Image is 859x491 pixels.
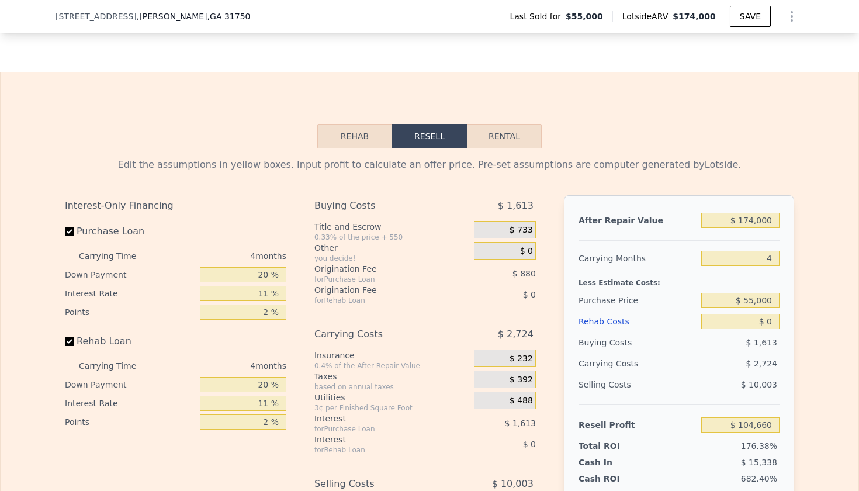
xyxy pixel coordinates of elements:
div: 4 months [160,247,286,265]
div: 0.4% of the After Repair Value [314,361,469,371]
div: Interest [314,434,445,445]
label: Purchase Loan [65,221,195,242]
div: Buying Costs [579,332,697,353]
button: Rental [467,124,542,148]
div: Less Estimate Costs: [579,269,780,290]
button: SAVE [730,6,771,27]
div: Interest Rate [65,394,195,413]
span: , [PERSON_NAME] [137,11,251,22]
div: for Rehab Loan [314,296,445,305]
span: $ 2,724 [746,359,777,368]
div: Interest Rate [65,284,195,303]
span: 176.38% [741,441,777,451]
span: , GA 31750 [207,12,251,21]
div: Utilities [314,392,469,403]
div: Cash In [579,457,652,468]
span: $ 1,613 [746,338,777,347]
div: 0.33% of the price + 550 [314,233,469,242]
span: $ 0 [520,246,533,257]
div: 3¢ per Finished Square Foot [314,403,469,413]
div: After Repair Value [579,210,697,231]
span: Last Sold for [510,11,566,22]
div: for Rehab Loan [314,445,445,455]
span: $ 880 [512,269,536,278]
div: Interest-Only Financing [65,195,286,216]
div: Rehab Costs [579,311,697,332]
div: Total ROI [579,440,652,452]
div: Insurance [314,350,469,361]
div: Title and Escrow [314,221,469,233]
span: $174,000 [673,12,716,21]
div: Carrying Time [79,247,155,265]
div: Points [65,303,195,321]
div: Selling Costs [579,374,697,395]
input: Purchase Loan [65,227,74,236]
div: Edit the assumptions in yellow boxes. Input profit to calculate an offer price. Pre-set assumptio... [65,158,794,172]
div: 4 months [160,357,286,375]
span: $ 488 [510,396,533,406]
div: for Purchase Loan [314,275,445,284]
div: Interest [314,413,445,424]
label: Rehab Loan [65,331,195,352]
span: 682.40% [741,474,777,483]
span: $ 232 [510,354,533,364]
div: Carrying Costs [579,353,652,374]
span: $55,000 [566,11,603,22]
button: Show Options [780,5,803,28]
div: Down Payment [65,375,195,394]
span: $ 15,338 [741,458,777,467]
div: Buying Costs [314,195,445,216]
span: [STREET_ADDRESS] [56,11,137,22]
span: $ 392 [510,375,533,385]
div: Carrying Months [579,248,697,269]
span: Lotside ARV [622,11,673,22]
span: $ 1,613 [498,195,534,216]
span: $ 733 [510,225,533,236]
button: Rehab [317,124,392,148]
div: based on annual taxes [314,382,469,392]
span: $ 1,613 [504,419,535,428]
div: Carrying Costs [314,324,445,345]
div: Purchase Price [579,290,697,311]
div: Cash ROI [579,473,663,485]
div: Origination Fee [314,263,445,275]
input: Rehab Loan [65,337,74,346]
div: Other [314,242,469,254]
div: Taxes [314,371,469,382]
div: Resell Profit [579,414,697,435]
span: $ 0 [523,290,536,299]
div: Down Payment [65,265,195,284]
div: Carrying Time [79,357,155,375]
span: $ 2,724 [498,324,534,345]
div: Origination Fee [314,284,445,296]
button: Resell [392,124,467,148]
div: you decide! [314,254,469,263]
span: $ 0 [523,440,536,449]
span: $ 10,003 [741,380,777,389]
div: Points [65,413,195,431]
div: for Purchase Loan [314,424,445,434]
